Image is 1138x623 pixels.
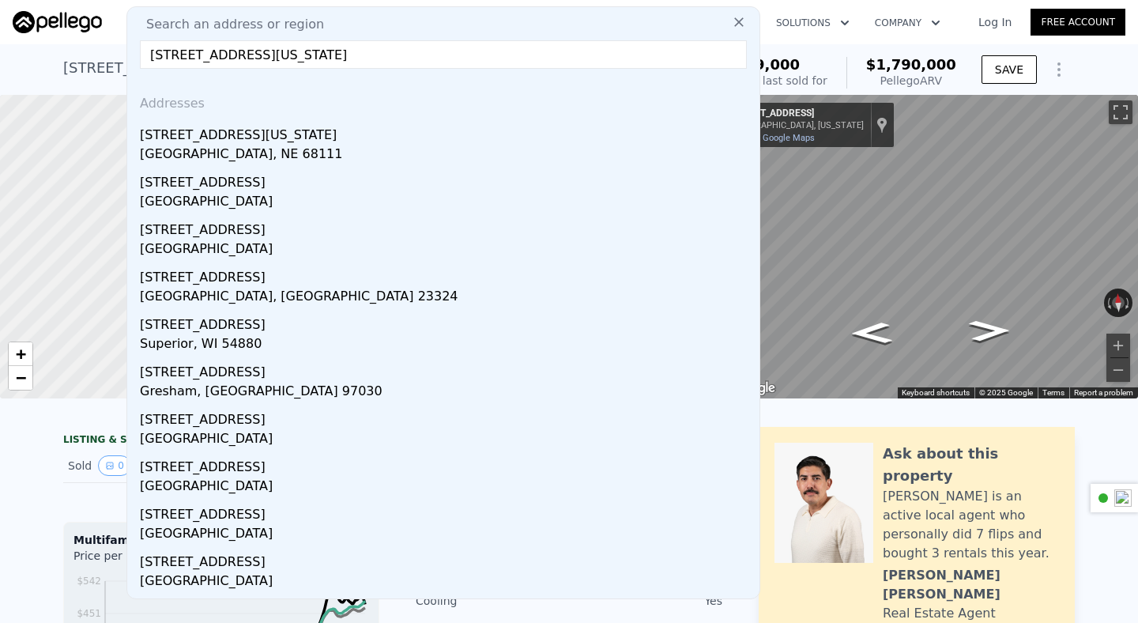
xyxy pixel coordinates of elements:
a: Show location on map [876,116,887,134]
div: [STREET_ADDRESS] [140,451,753,477]
button: View historical data [98,455,131,476]
path: Go West, E 3rd St [833,317,910,349]
tspan: $451 [77,608,101,619]
div: [GEOGRAPHIC_DATA], [GEOGRAPHIC_DATA] 23324 [140,287,753,309]
img: Pellego [13,11,102,33]
div: [STREET_ADDRESS] [140,499,753,524]
div: [GEOGRAPHIC_DATA] [140,524,753,546]
div: [GEOGRAPHIC_DATA] [140,572,753,594]
span: Search an address or region [134,15,324,34]
div: Addresses [134,81,753,119]
button: SAVE [982,55,1037,84]
span: © 2025 Google [979,388,1033,397]
div: [GEOGRAPHIC_DATA] [140,192,753,214]
div: [PERSON_NAME] is an active local agent who personally did 7 flips and bought 3 rentals this year. [883,487,1059,563]
div: [STREET_ADDRESS] [140,167,753,192]
div: [GEOGRAPHIC_DATA], NE 68111 [140,145,753,167]
div: [STREET_ADDRESS] [140,214,753,240]
div: [GEOGRAPHIC_DATA] [140,477,753,499]
button: Zoom out [1106,358,1130,382]
a: Zoom out [9,366,32,390]
button: Reset the view [1111,289,1125,318]
div: [STREET_ADDRESS] [140,404,753,429]
div: Cooling [416,593,569,609]
div: Map [723,95,1138,398]
div: [STREET_ADDRESS] [140,262,753,287]
div: Sold [68,455,209,476]
button: Show Options [1043,54,1075,85]
div: Real Estate Agent [883,604,996,623]
button: Solutions [763,9,862,37]
span: $1,790,000 [866,56,956,73]
span: + [16,344,26,364]
div: [GEOGRAPHIC_DATA] [140,429,753,451]
button: Toggle fullscreen view [1109,100,1132,124]
div: [PERSON_NAME] [PERSON_NAME] [883,566,1059,604]
div: [STREET_ADDRESS] , [GEOGRAPHIC_DATA] , CA 90814 [63,57,442,79]
div: [STREET_ADDRESS] [140,357,753,382]
div: [GEOGRAPHIC_DATA], [US_STATE] [729,120,864,130]
a: Terms (opens in new tab) [1042,388,1065,397]
span: $639,000 [725,56,801,73]
div: Yes [569,593,722,609]
button: Company [862,9,953,37]
div: Price per Square Foot [73,548,221,573]
div: [STREET_ADDRESS] [140,546,753,572]
a: View on Google Maps [729,133,815,143]
div: [GEOGRAPHIC_DATA] [140,240,753,262]
span: − [16,368,26,387]
a: Log In [959,14,1031,30]
a: Report a problem [1074,388,1133,397]
a: Free Account [1031,9,1125,36]
div: Multifamily Median Sale [73,532,369,548]
div: Gresham, [GEOGRAPHIC_DATA] 97030 [140,382,753,404]
div: Superior, WI 54880 [140,334,753,357]
button: Zoom in [1106,334,1130,357]
div: Off Market, last sold for [698,73,827,89]
div: Street View [723,95,1138,398]
path: Go East, E 3rd St [951,315,1028,347]
input: Enter an address, city, region, neighborhood or zip code [140,40,747,69]
div: [STREET_ADDRESS] [729,108,864,120]
button: Rotate counterclockwise [1104,289,1113,317]
div: [STREET_ADDRESS][US_STATE] [140,119,753,145]
a: Zoom in [9,342,32,366]
tspan: $542 [77,576,101,587]
div: Ask about this property [883,443,1059,487]
div: LISTING & SALE HISTORY [63,433,379,449]
button: Keyboard shortcuts [902,387,970,398]
div: [STREET_ADDRESS] [140,309,753,334]
div: Pellego ARV [866,73,956,89]
button: Rotate clockwise [1125,289,1133,317]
